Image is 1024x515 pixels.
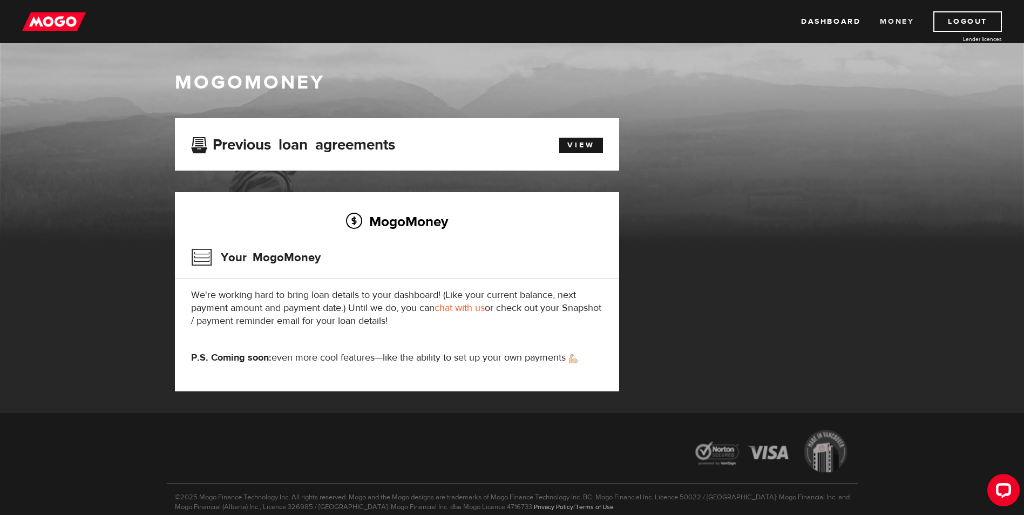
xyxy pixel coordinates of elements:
h3: Previous loan agreements [191,136,395,150]
h3: Your MogoMoney [191,243,321,272]
a: Privacy Policy [534,503,573,511]
a: chat with us [435,302,485,314]
strong: P.S. Coming soon: [191,351,272,364]
p: ©2025 Mogo Finance Technology Inc. All rights reserved. Mogo and the Mogo designs are trademarks ... [167,483,858,512]
a: Lender licences [921,35,1002,43]
a: View [559,138,603,153]
iframe: LiveChat chat widget [979,470,1024,515]
h2: MogoMoney [191,210,603,233]
a: Logout [933,11,1002,32]
a: Dashboard [801,11,860,32]
p: even more cool features—like the ability to set up your own payments [191,351,603,364]
img: strong arm emoji [569,354,578,363]
img: mogo_logo-11ee424be714fa7cbb0f0f49df9e16ec.png [22,11,86,32]
p: We're working hard to bring loan details to your dashboard! (Like your current balance, next paym... [191,289,603,328]
img: legal-icons-92a2ffecb4d32d839781d1b4e4802d7b.png [685,422,858,483]
h1: MogoMoney [175,71,850,94]
a: Terms of Use [575,503,614,511]
a: Money [880,11,914,32]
